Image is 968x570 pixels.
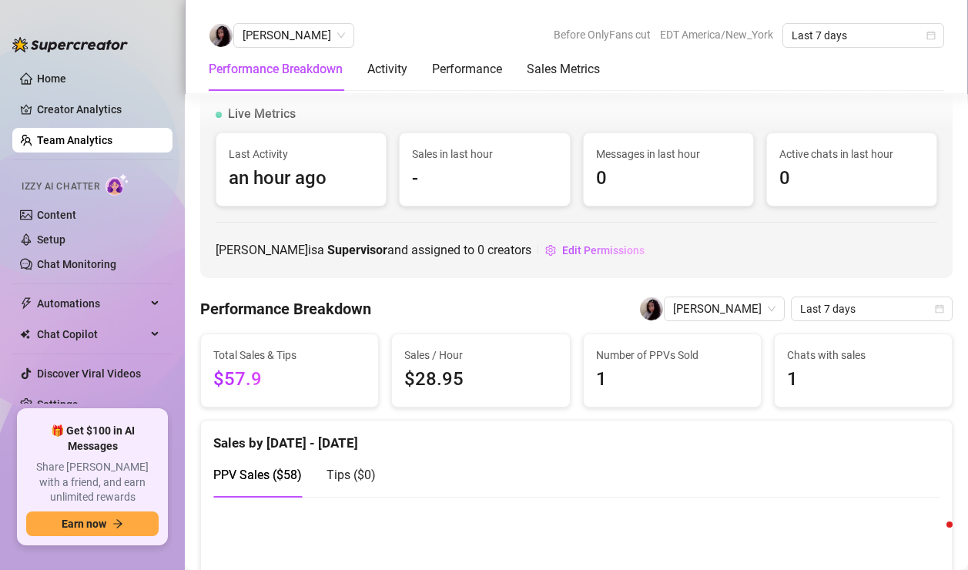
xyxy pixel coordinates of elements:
span: Izzy AI Chatter [22,179,99,194]
span: 0 [779,164,924,193]
div: Performance [432,60,502,79]
a: Discover Viral Videos [37,367,141,380]
div: Performance Breakdown [209,60,343,79]
span: Before OnlyFans cut [554,23,651,46]
span: Share [PERSON_NAME] with a friend, and earn unlimited rewards [26,460,159,505]
div: Sales by [DATE] - [DATE] [213,421,940,454]
span: 🎁 Get $100 in AI Messages [26,424,159,454]
span: calendar [926,31,936,40]
span: Live Metrics [228,105,296,123]
span: Sales in last hour [412,146,557,163]
span: Sales / Hour [404,347,557,364]
span: calendar [935,304,944,313]
img: Isabelle D [209,24,233,47]
img: AI Chatter [106,173,129,196]
iframe: Intercom live chat [916,518,953,555]
span: Automations [37,291,146,316]
span: Number of PPVs Sold [596,347,749,364]
a: Home [37,72,66,85]
span: setting [545,245,556,256]
a: Team Analytics [37,134,112,146]
span: 1 [787,365,940,394]
button: Earn nowarrow-right [26,511,159,536]
div: Activity [367,60,407,79]
span: Chats with sales [787,347,940,364]
a: Chat Monitoring [37,258,116,270]
b: Supervisor [327,243,387,257]
span: Messages in last hour [596,146,741,163]
span: Active chats in last hour [779,146,924,163]
span: Chat Copilot [37,322,146,347]
span: Tips ( $0 ) [327,468,376,482]
span: 0 [477,243,484,257]
span: Last Activity [229,146,373,163]
button: Edit Permissions [544,238,645,263]
span: Isabelle D [673,297,775,320]
a: Setup [37,233,65,246]
span: $28.95 [404,365,557,394]
img: logo-BBDzfeDw.svg [12,37,128,52]
span: 0 [596,164,741,193]
span: - [412,164,557,193]
span: Edit Permissions [562,244,645,256]
span: PPV Sales ( $58 ) [213,468,302,482]
span: $57.9 [213,365,366,394]
span: arrow-right [112,518,123,529]
img: Chat Copilot [20,329,30,340]
span: Last 7 days [792,24,935,47]
span: Total Sales & Tips [213,347,366,364]
img: Isabelle D [640,297,663,320]
span: Last 7 days [800,297,943,320]
div: Sales Metrics [527,60,600,79]
span: thunderbolt [20,297,32,310]
a: Settings [37,398,78,411]
span: Earn now [62,518,106,530]
h4: Performance Breakdown [200,298,371,320]
span: [PERSON_NAME] is a and assigned to creators [216,240,531,260]
a: Creator Analytics [37,97,160,122]
a: Content [37,209,76,221]
span: EDT America/New_York [660,23,773,46]
span: Isabelle D [243,24,345,47]
span: an hour ago [229,164,373,193]
span: 1 [596,365,749,394]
